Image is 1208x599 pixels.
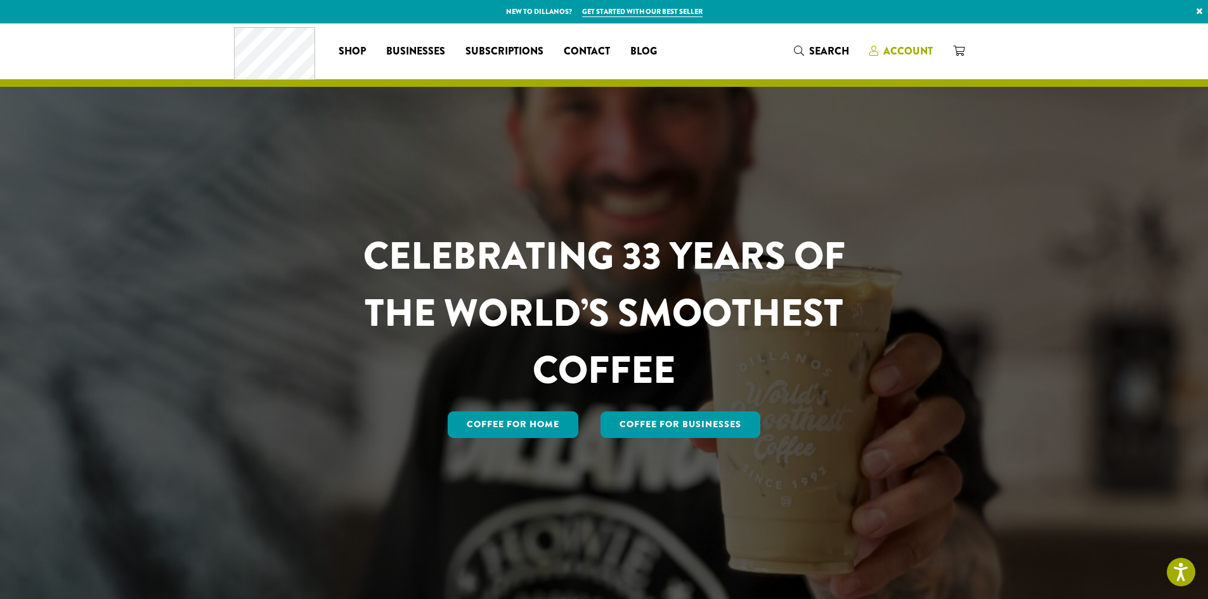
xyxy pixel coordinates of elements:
[582,6,703,17] a: Get started with our best seller
[564,44,610,60] span: Contact
[465,44,543,60] span: Subscriptions
[448,411,578,438] a: Coffee for Home
[809,44,849,58] span: Search
[784,41,859,61] a: Search
[339,44,366,60] span: Shop
[326,228,883,399] h1: CELEBRATING 33 YEARS OF THE WORLD’S SMOOTHEST COFFEE
[630,44,657,60] span: Blog
[601,411,760,438] a: Coffee For Businesses
[883,44,933,58] span: Account
[386,44,445,60] span: Businesses
[328,41,376,61] a: Shop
